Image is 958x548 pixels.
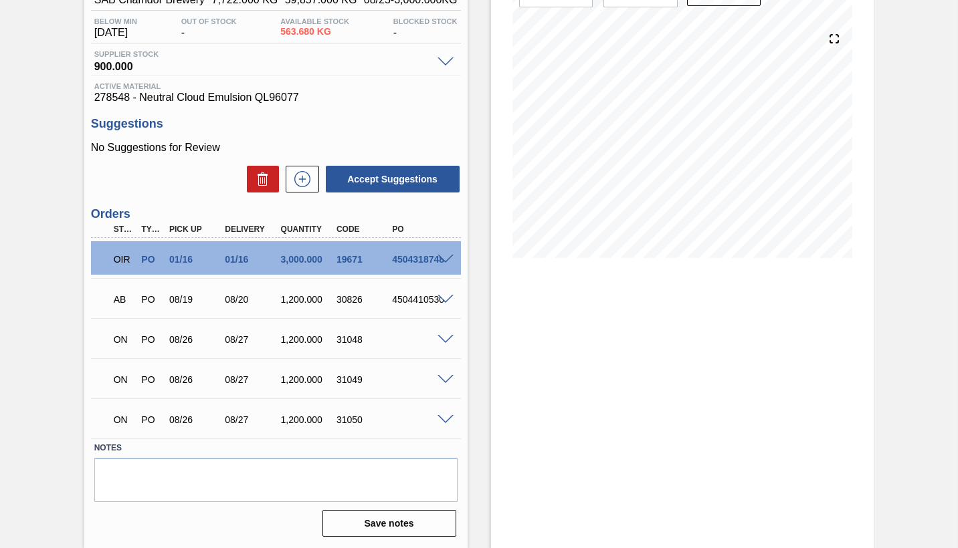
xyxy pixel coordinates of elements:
div: 1,200.000 [278,294,339,305]
div: 31050 [333,414,394,425]
button: Save notes [322,510,456,537]
div: Delete Suggestions [240,166,279,192]
div: 08/26/2025 [166,374,227,385]
span: Supplier Stock [94,50,431,58]
div: Pick up [166,225,227,234]
div: 3,000.000 [278,254,339,265]
div: 08/27/2025 [221,334,282,345]
span: [DATE] [94,27,137,39]
span: Available Stock [280,17,349,25]
span: 563.680 KG [280,27,349,37]
div: 08/20/2025 [221,294,282,305]
div: - [178,17,240,39]
span: Blocked Stock [393,17,458,25]
div: Delivery [221,225,282,234]
div: 1,200.000 [278,374,339,385]
div: 01/16/2025 [221,254,282,265]
div: - [390,17,461,39]
div: 08/26/2025 [166,334,227,345]
div: 08/27/2025 [221,414,282,425]
div: Accept Suggestions [319,164,461,194]
span: 900.000 [94,58,431,72]
h3: Orders [91,207,461,221]
div: 31049 [333,374,394,385]
div: Type [138,225,165,234]
div: New suggestion [279,166,319,192]
div: 19671 [333,254,394,265]
div: Step [110,225,138,234]
div: Negotiating Order [110,405,138,434]
p: ON [114,374,134,385]
div: 4504410530 [389,294,450,305]
div: 08/26/2025 [166,414,227,425]
p: No Suggestions for Review [91,142,461,154]
div: Awaiting Billing [110,285,138,314]
div: Purchase order [138,374,165,385]
p: OIR [114,254,134,265]
span: Active Material [94,82,458,90]
div: Purchase order [138,294,165,305]
div: 08/19/2025 [166,294,227,305]
label: Notes [94,438,458,458]
p: AB [114,294,134,305]
div: Purchase order [138,334,165,345]
p: ON [114,414,134,425]
div: 01/16/2025 [166,254,227,265]
div: 1,200.000 [278,334,339,345]
button: Accept Suggestions [326,166,460,192]
div: Purchase order [138,414,165,425]
div: 08/27/2025 [221,374,282,385]
div: 30826 [333,294,394,305]
p: ON [114,334,134,345]
span: 278548 - Neutral Cloud Emulsion QL96077 [94,92,458,104]
span: Out Of Stock [181,17,237,25]
div: PO [389,225,450,234]
div: Negotiating Order [110,365,138,394]
div: 31048 [333,334,394,345]
div: 4504318748 [389,254,450,265]
div: 1,200.000 [278,414,339,425]
div: Code [333,225,394,234]
div: In renegotiation [110,245,138,274]
h3: Suggestions [91,117,461,131]
div: Negotiating Order [110,325,138,354]
span: Below Min [94,17,137,25]
div: Quantity [278,225,339,234]
div: Purchase order [138,254,165,265]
